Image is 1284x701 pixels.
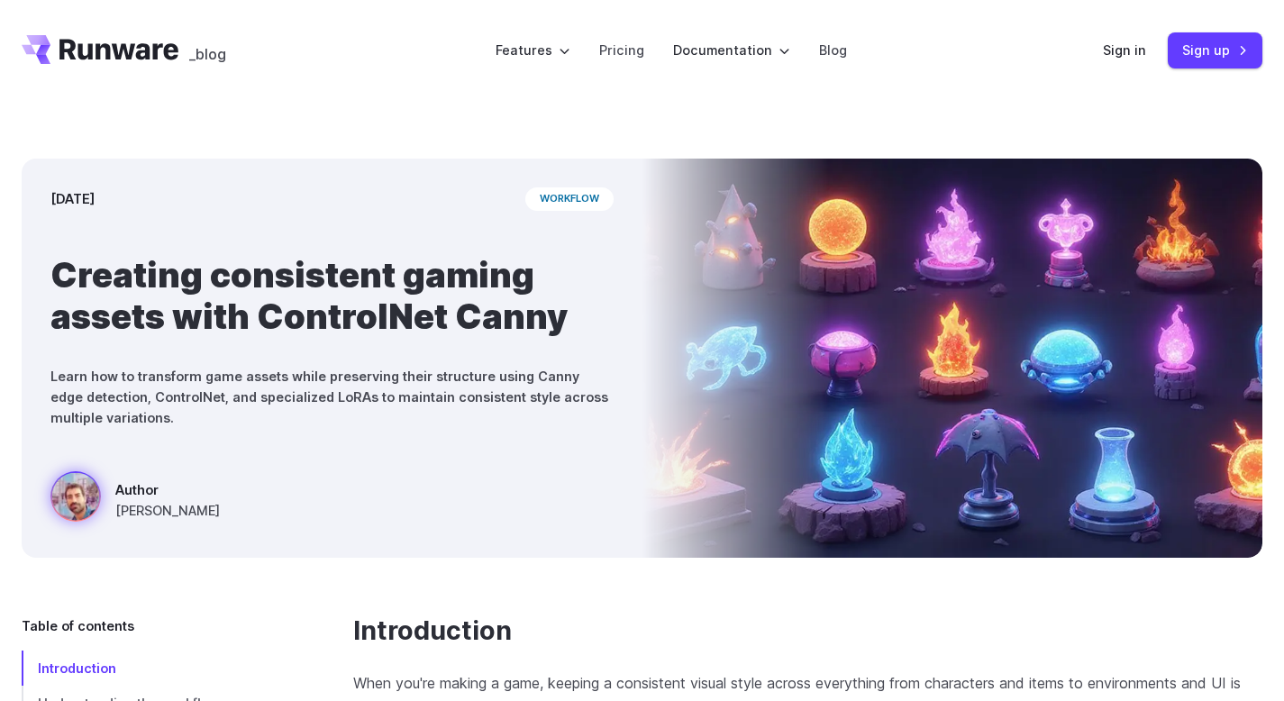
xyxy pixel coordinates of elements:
[50,254,614,337] h1: Creating consistent gaming assets with ControlNet Canny
[525,187,614,211] span: workflow
[819,40,847,60] a: Blog
[1168,32,1262,68] a: Sign up
[38,660,116,676] span: Introduction
[353,615,512,647] a: Introduction
[189,47,226,61] span: _blog
[50,188,95,209] time: [DATE]
[22,615,134,636] span: Table of contents
[22,35,178,64] a: Go to /
[50,471,220,529] a: An array of glowing, stylized elemental orbs and flames in various containers and stands, depicte...
[50,366,614,428] p: Learn how to transform game assets while preserving their structure using Canny edge detection, C...
[673,40,790,60] label: Documentation
[1103,40,1146,60] a: Sign in
[599,40,644,60] a: Pricing
[115,479,220,500] span: Author
[496,40,570,60] label: Features
[22,651,296,686] a: Introduction
[189,35,226,64] a: _blog
[115,500,220,521] span: [PERSON_NAME]
[642,159,1263,558] img: An array of glowing, stylized elemental orbs and flames in various containers and stands, depicte...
